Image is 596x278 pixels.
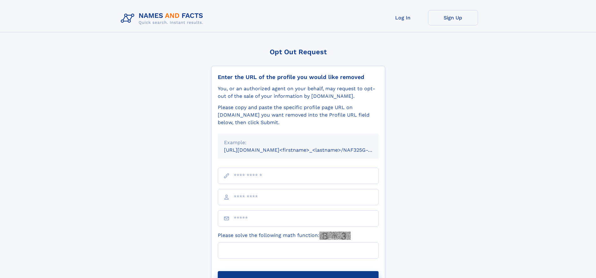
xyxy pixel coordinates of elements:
[211,48,385,56] div: Opt Out Request
[218,85,379,100] div: You, or an authorized agent on your behalf, may request to opt-out of the sale of your informatio...
[224,139,372,146] div: Example:
[118,10,208,27] img: Logo Names and Facts
[218,232,351,240] label: Please solve the following math function:
[218,104,379,126] div: Please copy and paste the specific profile page URL on [DOMAIN_NAME] you want removed into the Pr...
[224,147,390,153] small: [URL][DOMAIN_NAME]<firstname>_<lastname>/NAF325G-xxxxxxxx
[378,10,428,25] a: Log In
[428,10,478,25] a: Sign Up
[218,74,379,81] div: Enter the URL of the profile you would like removed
